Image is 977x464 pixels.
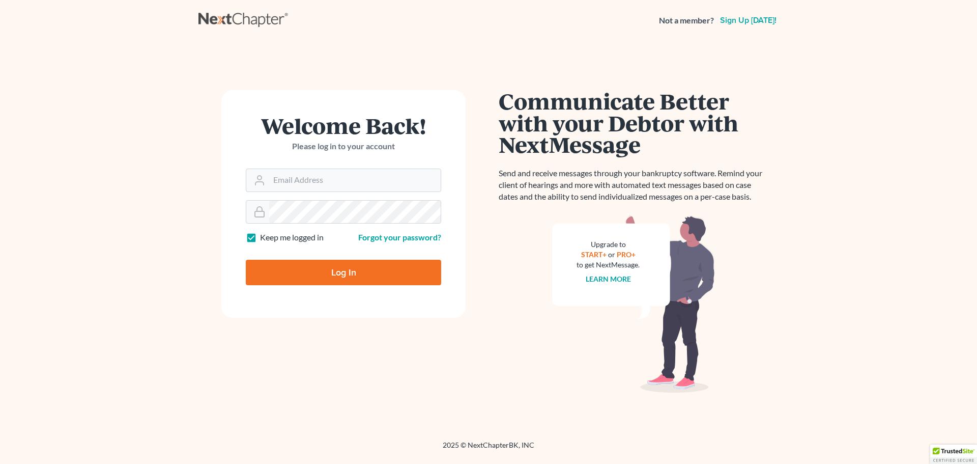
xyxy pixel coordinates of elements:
[260,232,324,243] label: Keep me logged in
[246,115,441,137] h1: Welcome Back!
[608,250,615,259] span: or
[198,440,779,458] div: 2025 © NextChapterBK, INC
[581,250,607,259] a: START+
[718,16,779,24] a: Sign up [DATE]!
[577,239,640,250] div: Upgrade to
[930,445,977,464] div: TrustedSite Certified
[499,90,768,155] h1: Communicate Better with your Debtor with NextMessage
[246,260,441,285] input: Log In
[617,250,636,259] a: PRO+
[586,275,631,283] a: Learn more
[246,141,441,152] p: Please log in to your account
[552,215,715,393] img: nextmessage_bg-59042aed3d76b12b5cd301f8e5b87938c9018125f34e5fa2b7a6b67550977c72.svg
[659,15,714,26] strong: Not a member?
[358,232,441,242] a: Forgot your password?
[269,169,441,192] input: Email Address
[499,168,768,203] p: Send and receive messages through your bankruptcy software. Remind your client of hearings and mo...
[577,260,640,270] div: to get NextMessage.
